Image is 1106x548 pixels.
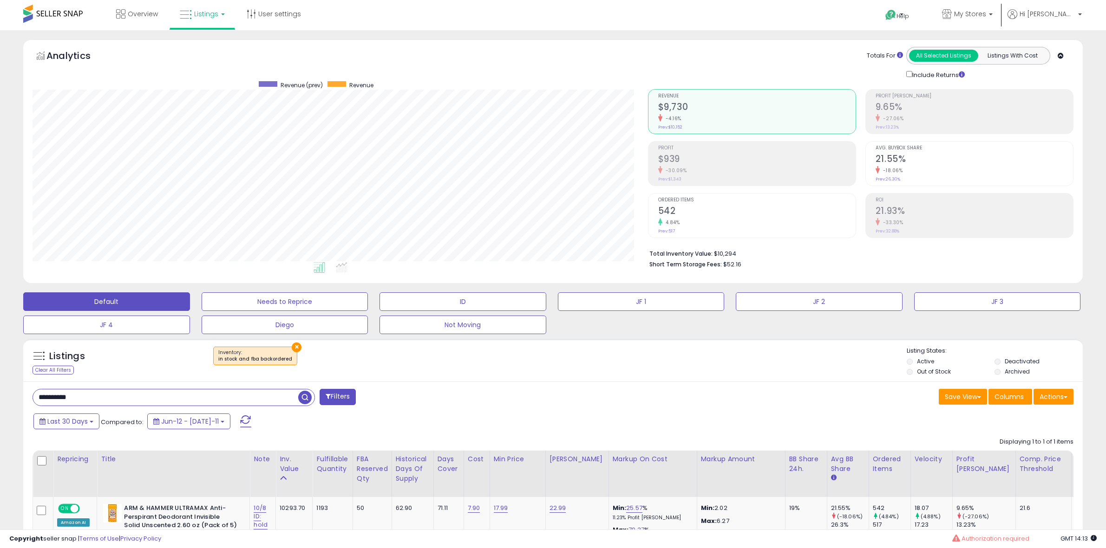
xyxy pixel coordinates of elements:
button: × [292,342,301,352]
a: 25.57 [626,503,642,513]
div: in stock and fba backordered [218,356,292,362]
div: 26.3% [831,521,869,529]
h5: Listings [49,350,85,363]
a: 7.90 [468,503,480,513]
div: 542 [873,504,910,512]
div: Days Cover [438,454,460,474]
span: Ordered Items [658,198,856,203]
div: Avg BB Share [831,454,865,474]
span: Listings [194,9,218,19]
span: Jun-12 - [DATE]-11 [161,417,219,426]
small: 4.84% [662,219,680,226]
button: Listings With Cost [978,50,1047,62]
span: Profit [658,146,856,151]
button: All Selected Listings [909,50,978,62]
button: Not Moving [380,316,546,334]
button: Jun-12 - [DATE]-11 [147,413,230,429]
button: JF 3 [914,292,1081,311]
div: % [613,526,690,543]
span: Profit [PERSON_NAME] [876,94,1073,99]
i: Get Help [885,9,897,21]
div: Amazon AI [57,518,90,527]
small: -27.06% [880,115,904,122]
button: Columns [988,389,1032,405]
small: Prev: 32.88% [876,228,899,234]
small: -18.06% [880,167,903,174]
div: 21.55% [831,504,869,512]
small: (-27.06%) [962,513,989,520]
div: 18.07 [915,504,952,512]
button: Needs to Reprice [202,292,368,311]
div: 17.23 [915,521,952,529]
span: 2025-08-11 14:13 GMT [1060,534,1097,543]
div: 13.23% [956,521,1015,529]
a: Hi [PERSON_NAME] [1008,9,1082,30]
label: Deactivated [1005,357,1040,365]
div: Repricing [57,454,93,464]
button: JF 1 [558,292,725,311]
small: (-18.06%) [837,513,863,520]
p: 2.02 [701,504,778,512]
div: 517 [873,521,910,529]
small: Prev: $1,343 [658,176,681,182]
div: % [613,504,690,521]
b: Short Term Storage Fees: [649,260,722,268]
label: Out of Stock [917,367,951,375]
div: Fulfillable Quantity [316,454,348,474]
small: -30.09% [662,167,687,174]
div: Clear All Filters [33,366,74,374]
th: The percentage added to the cost of goods (COGS) that forms the calculator for Min & Max prices. [609,451,697,497]
div: BB Share 24h. [789,454,823,474]
button: Filters [320,389,356,405]
span: Overview [128,9,158,19]
h2: 9.65% [876,102,1073,114]
button: Actions [1034,389,1073,405]
div: Include Returns [899,69,976,80]
button: Default [23,292,190,311]
span: Avg. Buybox Share [876,146,1073,151]
a: Terms of Use [79,534,119,543]
span: Compared to: [101,418,144,426]
span: Revenue (prev) [281,81,323,89]
span: Authorization required [962,534,1029,543]
h2: 542 [658,206,856,218]
button: JF 4 [23,316,190,334]
small: Prev: $10,152 [658,124,682,130]
span: OFF [79,505,93,513]
div: Ordered Items [873,454,907,474]
a: 79.37 [628,525,644,535]
div: 50 [357,504,385,512]
div: Historical Days Of Supply [396,454,430,484]
h2: 21.93% [876,206,1073,218]
b: Total Inventory Value: [649,250,713,258]
small: (4.84%) [879,513,899,520]
button: Diego [202,316,368,334]
div: Velocity [915,454,949,464]
div: 71.11 [438,504,457,512]
small: (4.88%) [921,513,941,520]
a: Help [878,2,927,30]
div: seller snap | | [9,535,161,543]
strong: Min: [701,503,715,512]
div: Profit [PERSON_NAME] [956,454,1012,474]
button: JF 2 [736,292,903,311]
p: 11.23% Profit [PERSON_NAME] [613,515,690,521]
span: Help [897,12,909,20]
strong: Copyright [9,534,43,543]
div: [PERSON_NAME] [550,454,605,464]
span: Last 30 Days [47,417,88,426]
b: Min: [613,503,627,512]
div: Min Price [494,454,542,464]
div: Cost [468,454,486,464]
small: -33.30% [880,219,903,226]
span: Revenue [658,94,856,99]
small: Avg BB Share. [831,474,837,482]
h5: Analytics [46,49,109,64]
div: Displaying 1 to 1 of 1 items [1000,438,1073,446]
li: $10,294 [649,247,1067,258]
span: $52.16 [723,260,741,269]
strong: Max: [701,516,717,525]
label: Active [917,357,934,365]
a: 17.99 [494,503,508,513]
span: ON [59,505,71,513]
